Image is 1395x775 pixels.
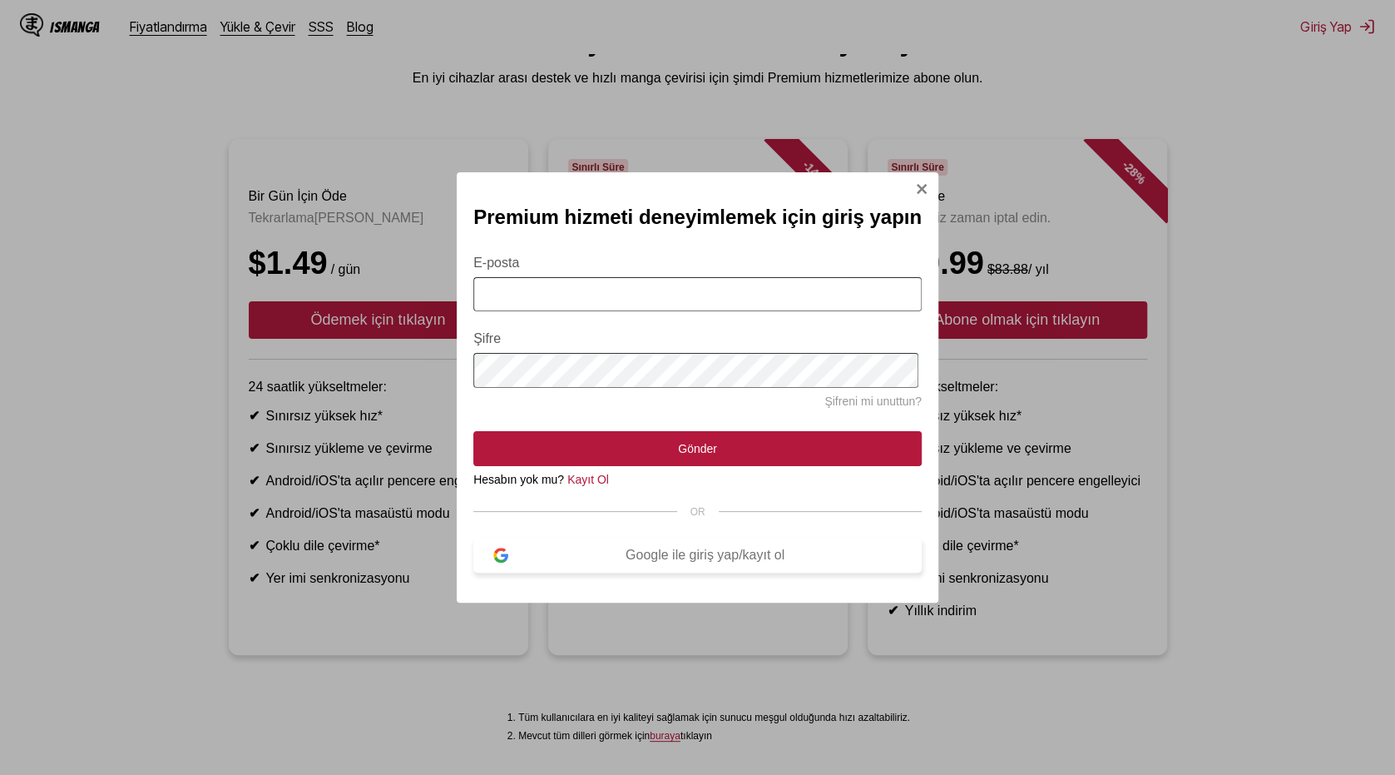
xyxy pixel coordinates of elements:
[473,506,922,518] div: OR
[493,548,508,563] img: google-logo
[824,395,922,408] a: Şifreni mi unuttun?
[567,473,609,486] a: Kayıt Ol
[457,172,938,602] div: Sign In Modal
[473,431,922,466] button: Gönder
[473,206,922,229] h2: Premium hizmeti deneyimlemek için giriş yapın
[473,331,922,346] label: Şifre
[473,538,922,573] button: Google ile giriş yap/kayıt ol
[473,473,922,486] div: Hesabın yok mu?
[473,256,922,271] label: E-posta
[508,548,902,563] div: Google ile giriş yap/kayıt ol
[915,182,928,196] img: Close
